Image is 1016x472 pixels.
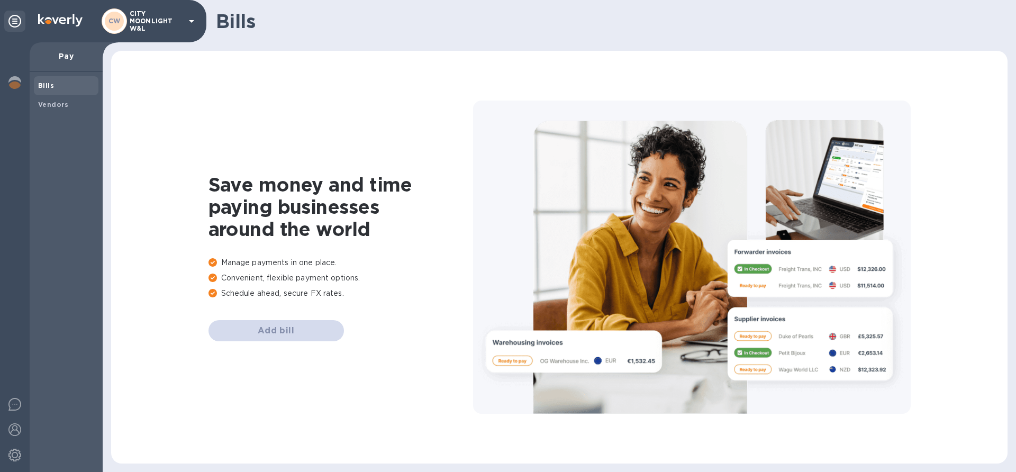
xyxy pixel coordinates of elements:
p: Schedule ahead, secure FX rates. [208,288,473,299]
b: Bills [38,81,54,89]
p: Pay [38,51,94,61]
p: CITY MOONLIGHT W&L [130,10,183,32]
img: Logo [38,14,83,26]
p: Convenient, flexible payment options. [208,273,473,284]
h1: Save money and time paying businesses around the world [208,174,473,240]
p: Manage payments in one place. [208,257,473,268]
b: CW [108,17,121,25]
b: Vendors [38,101,69,108]
div: Unpin categories [4,11,25,32]
h1: Bills [216,10,999,32]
